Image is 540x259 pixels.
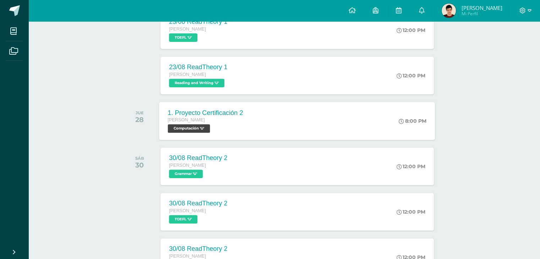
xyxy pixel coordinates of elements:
span: Mi Perfil [461,11,502,17]
span: [PERSON_NAME] [169,27,206,32]
div: 30/08 ReadTheory 2 [169,154,227,162]
span: TOEFL 'U' [169,33,197,42]
span: Grammar 'U' [169,170,203,178]
div: 30 [135,161,144,169]
div: 1. Proyecto Certificación 2 [168,109,243,116]
div: 12:00 PM [397,209,425,215]
span: [PERSON_NAME] [169,208,206,213]
div: 30/08 ReadTheory 2 [169,245,227,253]
span: [PERSON_NAME] [169,72,206,77]
span: [PERSON_NAME] [169,254,206,259]
div: 23/08 ReadTheory 1 [169,18,227,26]
span: Reading and Writing 'U' [169,79,224,87]
span: [PERSON_NAME] [461,4,502,11]
div: 28 [135,115,144,124]
div: 12:00 PM [397,163,425,170]
div: 30/08 ReadTheory 2 [169,200,227,207]
div: JUE [135,110,144,115]
div: SÁB [135,156,144,161]
span: TOEFL 'U' [169,215,197,224]
span: [PERSON_NAME] [168,117,205,122]
div: 12:00 PM [397,27,425,33]
div: 23/08 ReadTheory 1 [169,64,227,71]
img: d0e44063d19e54253f2068ba2aa0c258.png [442,4,456,18]
div: 12:00 PM [397,72,425,79]
div: 8:00 PM [399,118,427,124]
span: [PERSON_NAME] [169,163,206,168]
span: Computación 'U' [168,124,210,133]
